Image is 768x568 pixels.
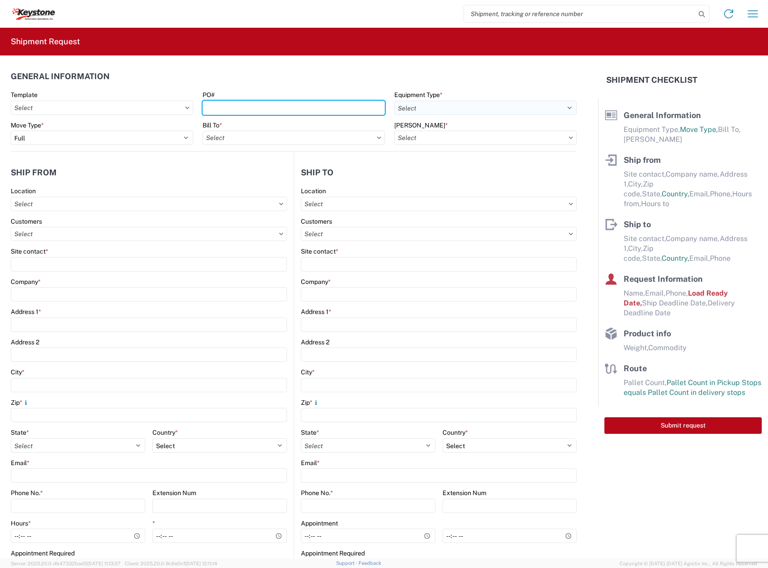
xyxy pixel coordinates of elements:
[606,75,697,85] h2: Shipment Checklist
[11,368,25,376] label: City
[666,234,720,243] span: Company name,
[11,121,44,129] label: Move Type
[624,170,666,178] span: Site contact,
[628,180,643,188] span: City,
[336,560,359,566] a: Support
[648,343,687,352] span: Commodity
[464,5,696,22] input: Shipment, tracking or reference number
[301,278,331,286] label: Company
[11,36,80,47] h2: Shipment Request
[301,519,338,527] label: Appointment
[624,364,647,373] span: Route
[624,110,701,120] span: General Information
[301,549,365,557] label: Appointment Required
[301,338,329,346] label: Address 2
[11,549,75,557] label: Appointment Required
[11,72,110,81] h2: General Information
[301,308,331,316] label: Address 1
[301,489,333,497] label: Phone No.
[645,289,666,297] span: Email,
[642,299,708,307] span: Ship Deadline Date,
[11,459,30,467] label: Email
[394,131,577,145] input: Select
[301,197,577,211] input: Select
[301,459,320,467] label: Email
[359,560,381,566] a: Feedback
[301,187,326,195] label: Location
[301,247,338,255] label: Site contact
[203,91,215,99] label: PO#
[624,155,661,165] span: Ship from
[11,278,41,286] label: Company
[689,254,710,263] span: Email,
[11,168,57,177] h2: Ship from
[624,135,682,144] span: [PERSON_NAME]
[628,244,643,253] span: City,
[301,227,577,241] input: Select
[666,170,720,178] span: Company name,
[624,329,671,338] span: Product info
[11,561,121,566] span: Server: 2025.20.0-db47332bad5
[203,121,222,129] label: Bill To
[394,121,448,129] label: [PERSON_NAME]
[624,378,667,387] span: Pallet Count,
[689,190,710,198] span: Email,
[662,190,689,198] span: Country,
[443,428,468,437] label: Country
[394,91,443,99] label: Equipment Type
[152,489,196,497] label: Extension Num
[301,398,320,407] label: Zip
[11,217,42,225] label: Customers
[624,378,761,397] span: Pallet Count in Pickup Stops equals Pallet Count in delivery stops
[718,125,741,134] span: Bill To,
[624,125,680,134] span: Equipment Type,
[301,368,315,376] label: City
[443,489,486,497] label: Extension Num
[11,227,287,241] input: Select
[624,343,648,352] span: Weight,
[666,289,688,297] span: Phone,
[662,254,689,263] span: Country,
[642,190,662,198] span: State,
[11,197,287,211] input: Select
[642,254,662,263] span: State,
[624,234,666,243] span: Site contact,
[11,247,48,255] label: Site contact
[11,91,38,99] label: Template
[710,254,730,263] span: Phone
[11,489,43,497] label: Phone No.
[624,289,645,297] span: Name,
[11,338,39,346] label: Address 2
[11,398,30,407] label: Zip
[11,308,41,316] label: Address 1
[11,101,193,115] input: Select
[620,560,757,568] span: Copyright © [DATE]-[DATE] Agistix Inc., All Rights Reserved
[301,217,332,225] label: Customers
[710,190,732,198] span: Phone,
[125,561,217,566] span: Client: 2025.20.0-8c6e0cf
[203,131,385,145] input: Select
[680,125,718,134] span: Move Type,
[301,428,319,437] label: State
[624,274,703,284] span: Request Information
[11,428,29,437] label: State
[301,168,333,177] h2: Ship to
[152,428,178,437] label: Country
[624,220,651,229] span: Ship to
[11,519,31,527] label: Hours
[87,561,121,566] span: [DATE] 11:13:37
[604,417,762,434] button: Submit request
[185,561,217,566] span: [DATE] 12:11:14
[11,187,36,195] label: Location
[641,199,669,208] span: Hours to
